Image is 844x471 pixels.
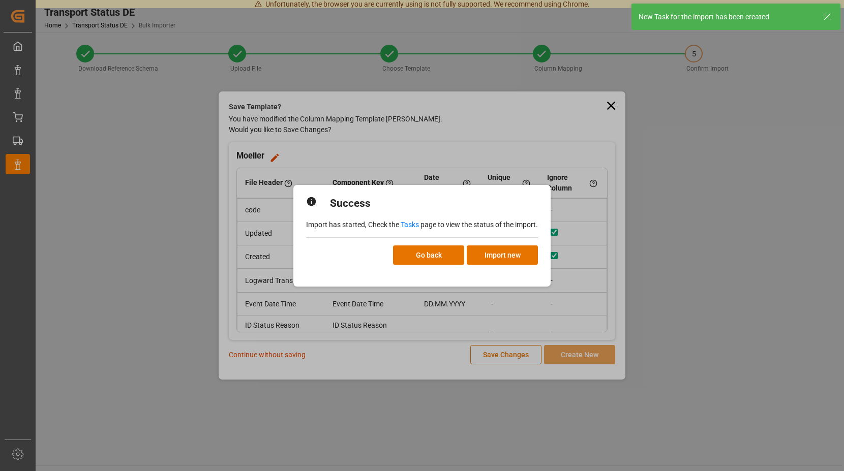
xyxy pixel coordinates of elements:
[306,219,538,230] p: Import has started, Check the page to view the status of the import.
[401,221,419,229] a: Tasks
[467,245,538,265] button: Import new
[330,196,371,212] h2: Success
[393,245,464,265] button: Go back
[639,12,813,22] div: New Task for the import has been created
